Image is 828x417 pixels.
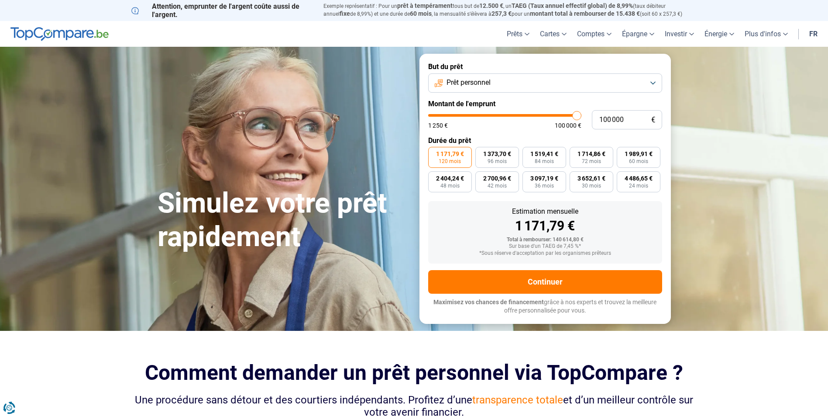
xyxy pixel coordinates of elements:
span: 3 652,61 € [577,175,605,181]
span: 30 mois [582,183,601,188]
div: 1 171,79 € [435,219,655,233]
div: Sur base d'un TAEG de 7,45 %* [435,243,655,250]
span: 2 700,96 € [483,175,511,181]
span: 24 mois [629,183,648,188]
span: transparence totale [472,394,563,406]
span: 3 097,19 € [530,175,558,181]
span: 1 519,41 € [530,151,558,157]
a: Épargne [617,21,660,47]
img: TopCompare [10,27,109,41]
span: TAEG (Taux annuel effectif global) de 8,99% [512,2,633,9]
label: Montant de l'emprunt [428,100,662,108]
span: 257,3 € [491,10,512,17]
span: Maximisez vos chances de financement [433,299,544,306]
span: 100 000 € [555,122,581,129]
span: 1 373,70 € [483,151,511,157]
span: fixe [340,10,350,17]
span: 48 mois [440,183,460,188]
span: 2 404,24 € [436,175,464,181]
a: Énergie [699,21,739,47]
span: Prêt personnel [447,78,491,87]
p: grâce à nos experts et trouvez la meilleure offre personnalisée pour vous. [428,298,662,315]
a: Comptes [572,21,617,47]
button: Continuer [428,270,662,294]
span: 1 714,86 € [577,151,605,157]
span: 84 mois [535,159,554,164]
span: 120 mois [439,159,461,164]
span: 4 486,65 € [625,175,653,181]
span: 60 mois [410,10,432,17]
span: 96 mois [488,159,507,164]
label: But du prêt [428,63,662,71]
div: *Sous réserve d'acceptation par les organismes prêteurs [435,250,655,257]
a: fr [804,21,823,47]
a: Cartes [535,21,572,47]
a: Prêts [502,21,535,47]
span: 72 mois [582,159,601,164]
button: Prêt personnel [428,73,662,93]
span: € [651,116,655,124]
span: 42 mois [488,183,507,188]
a: Plus d'infos [739,21,793,47]
h1: Simulez votre prêt rapidement [158,187,409,254]
span: prêt à tempérament [397,2,453,9]
a: Investir [660,21,699,47]
span: 1 989,91 € [625,151,653,157]
div: Estimation mensuelle [435,208,655,215]
span: 60 mois [629,159,648,164]
span: 36 mois [535,183,554,188]
label: Durée du prêt [428,136,662,145]
span: 12.500 € [479,2,503,9]
div: Total à rembourser: 140 614,80 € [435,237,655,243]
p: Exemple représentatif : Pour un tous but de , un (taux débiteur annuel de 8,99%) et une durée de ... [323,2,697,18]
p: Attention, emprunter de l'argent coûte aussi de l'argent. [131,2,313,19]
span: 1 250 € [428,122,448,129]
span: 1 171,79 € [436,151,464,157]
span: montant total à rembourser de 15.438 € [530,10,640,17]
h2: Comment demander un prêt personnel via TopCompare ? [131,361,697,385]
